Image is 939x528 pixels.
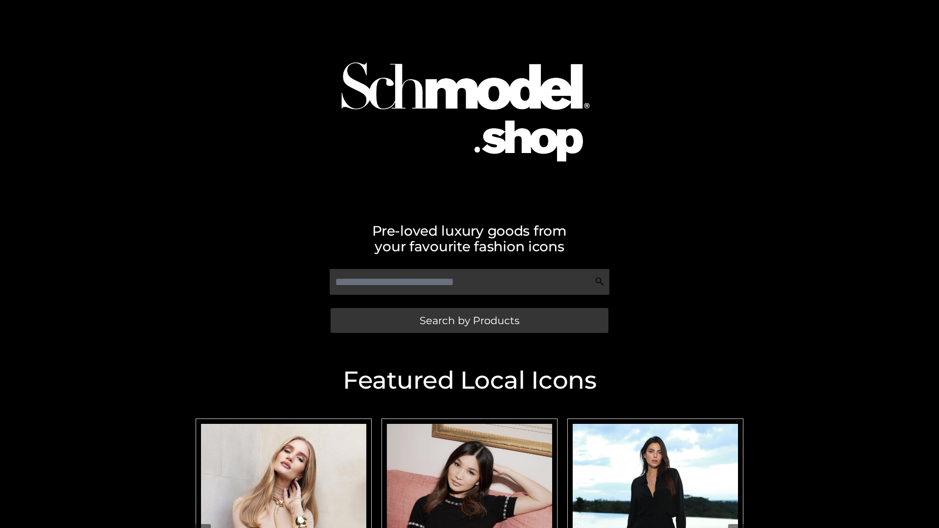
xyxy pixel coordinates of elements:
span: Search by Products [420,315,519,326]
h2: Featured Local Icons​ [191,368,748,393]
a: Search by Products [331,308,608,333]
h2: Pre-loved luxury goods from your favourite fashion icons [191,223,748,254]
img: Search Icon [595,277,604,286]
